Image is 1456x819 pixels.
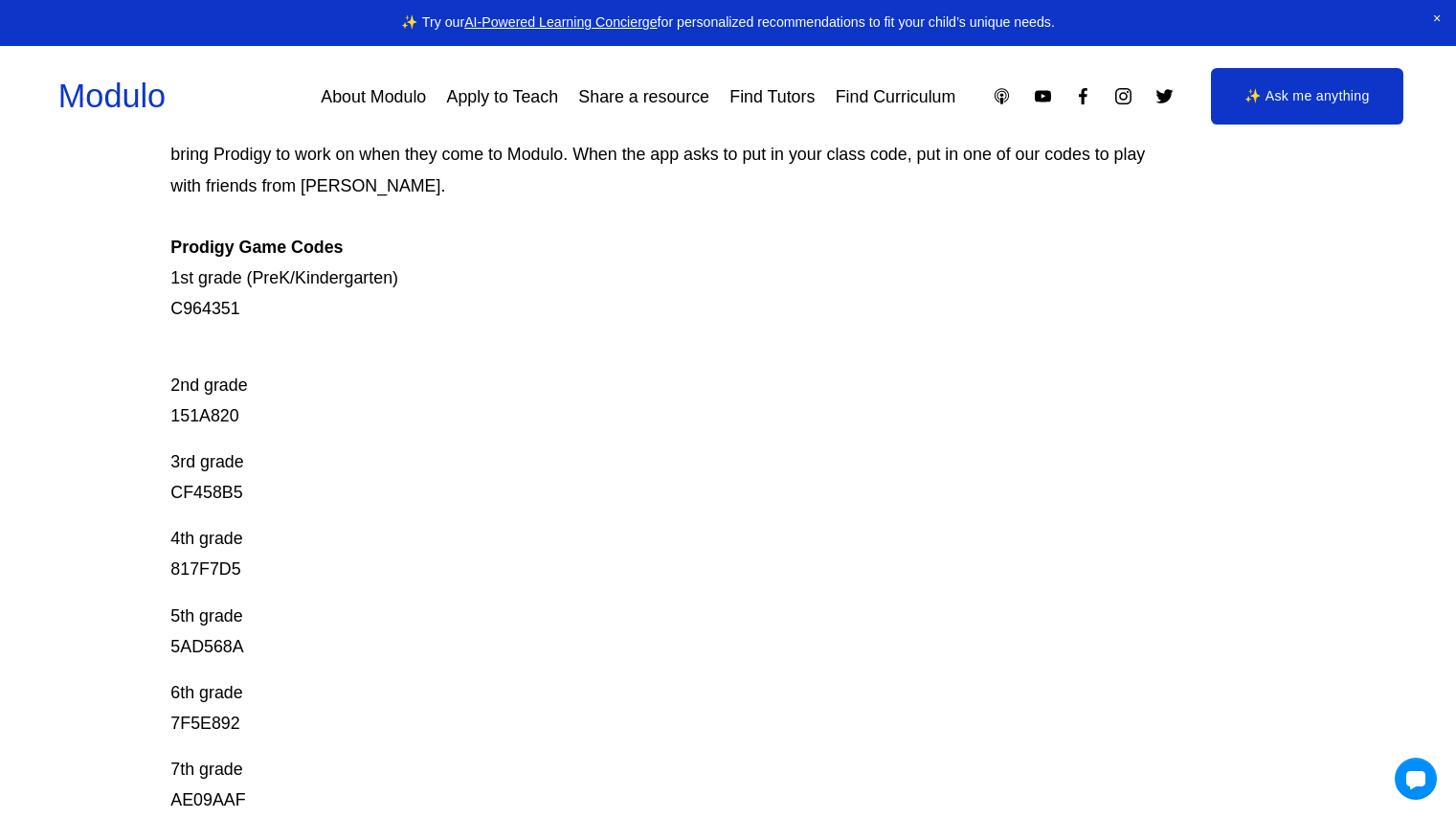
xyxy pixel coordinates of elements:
a: YouTube [1033,86,1053,106]
a: ✨ Ask me anything [1211,68,1403,125]
a: About Modulo [321,80,426,114]
p: 3rd grade CF458B5 [170,446,1173,508]
p: 7th grade AE09AAF [170,754,1173,815]
a: Share a resource [578,80,709,114]
p: 5th grade 5AD568A [170,601,1173,662]
p: 6th grade 7F5E892 [170,677,1173,739]
a: Facebook [1073,86,1093,106]
a: Apply to Teach [447,80,559,114]
a: Instagram [1113,86,1133,106]
a: Apple Podcasts [992,86,1012,106]
a: Find Tutors [729,80,815,114]
p: Prodigy is our go-to mastery- based tool to give kids lots of fun, engaging math problems while e... [170,47,1173,324]
a: Find Curriculum [836,80,956,114]
p: 2nd grade 151A820 [170,339,1173,431]
a: AI-Powered Learning Concierge [464,14,657,30]
a: Twitter [1154,86,1175,106]
p: 4th grade 817F7D5 [170,523,1173,584]
strong: Prodigy Game Codes [170,238,343,257]
a: Modulo [58,78,166,114]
